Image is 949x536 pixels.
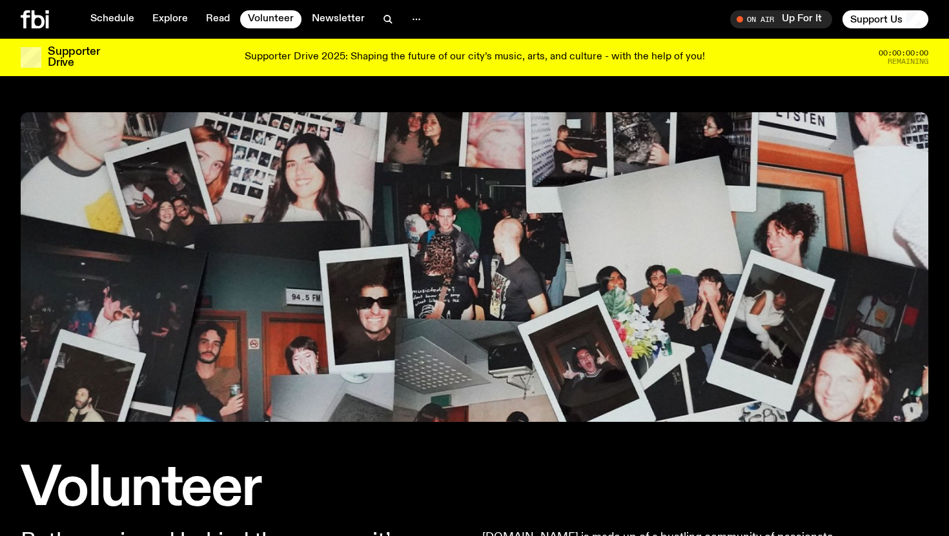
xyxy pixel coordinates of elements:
[145,10,196,28] a: Explore
[304,10,372,28] a: Newsletter
[850,14,903,25] span: Support Us
[842,10,928,28] button: Support Us
[730,10,832,28] button: On AirUp For It
[48,46,99,68] h3: Supporter Drive
[198,10,238,28] a: Read
[245,52,705,63] p: Supporter Drive 2025: Shaping the future of our city’s music, arts, and culture - with the help o...
[21,112,928,422] img: A collage of photographs and polaroids showing FBI volunteers.
[83,10,142,28] a: Schedule
[888,58,928,65] span: Remaining
[240,10,301,28] a: Volunteer
[21,463,467,515] h1: Volunteer
[879,50,928,57] span: 00:00:00:00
